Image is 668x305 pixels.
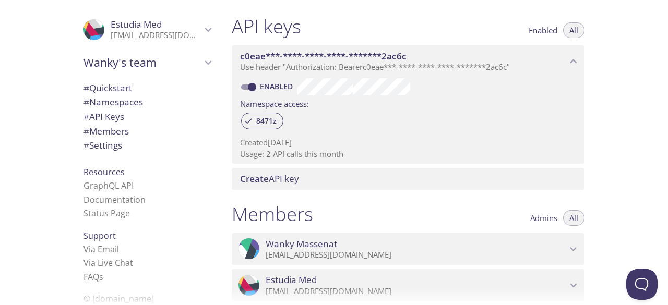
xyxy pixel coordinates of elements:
[83,257,133,269] a: Via Live Chat
[83,82,132,94] span: Quickstart
[83,139,89,151] span: #
[75,81,219,95] div: Quickstart
[83,96,143,108] span: Namespaces
[266,286,567,297] p: [EMAIL_ADDRESS][DOMAIN_NAME]
[83,166,125,178] span: Resources
[83,125,129,137] span: Members
[240,95,309,111] label: Namespace access:
[83,243,119,255] a: Via Email
[83,125,89,137] span: #
[83,139,122,151] span: Settings
[232,269,584,301] div: Estudia Med
[111,18,162,30] span: Estudia Med
[232,202,313,226] h1: Members
[232,168,584,190] div: Create API Key
[83,180,134,191] a: GraphQL API
[232,233,584,265] div: Wanky Massenat
[111,30,201,41] p: [EMAIL_ADDRESS][DOMAIN_NAME]
[626,269,658,300] iframe: Help Scout Beacon - Open
[240,173,269,185] span: Create
[240,137,576,148] p: Created [DATE]
[232,15,301,38] h1: API keys
[241,113,283,129] div: 8471z
[75,95,219,109] div: Namespaces
[563,22,584,38] button: All
[75,138,219,153] div: Team Settings
[250,116,283,126] span: 8471z
[83,111,89,123] span: #
[240,149,576,160] p: Usage: 2 API calls this month
[83,208,130,219] a: Status Page
[258,81,297,91] a: Enabled
[75,13,219,47] div: Estudia Med
[83,271,103,283] a: FAQ
[75,124,219,139] div: Members
[240,173,299,185] span: API key
[266,274,317,286] span: Estudia Med
[75,49,219,76] div: Wanky's team
[266,250,567,260] p: [EMAIL_ADDRESS][DOMAIN_NAME]
[266,238,337,250] span: Wanky Massenat
[83,194,146,205] a: Documentation
[522,22,564,38] button: Enabled
[83,111,124,123] span: API Keys
[99,271,103,283] span: s
[83,55,201,70] span: Wanky's team
[83,96,89,108] span: #
[83,230,116,241] span: Support
[75,109,219,124] div: API Keys
[524,210,564,226] button: Admins
[83,82,89,94] span: #
[563,210,584,226] button: All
